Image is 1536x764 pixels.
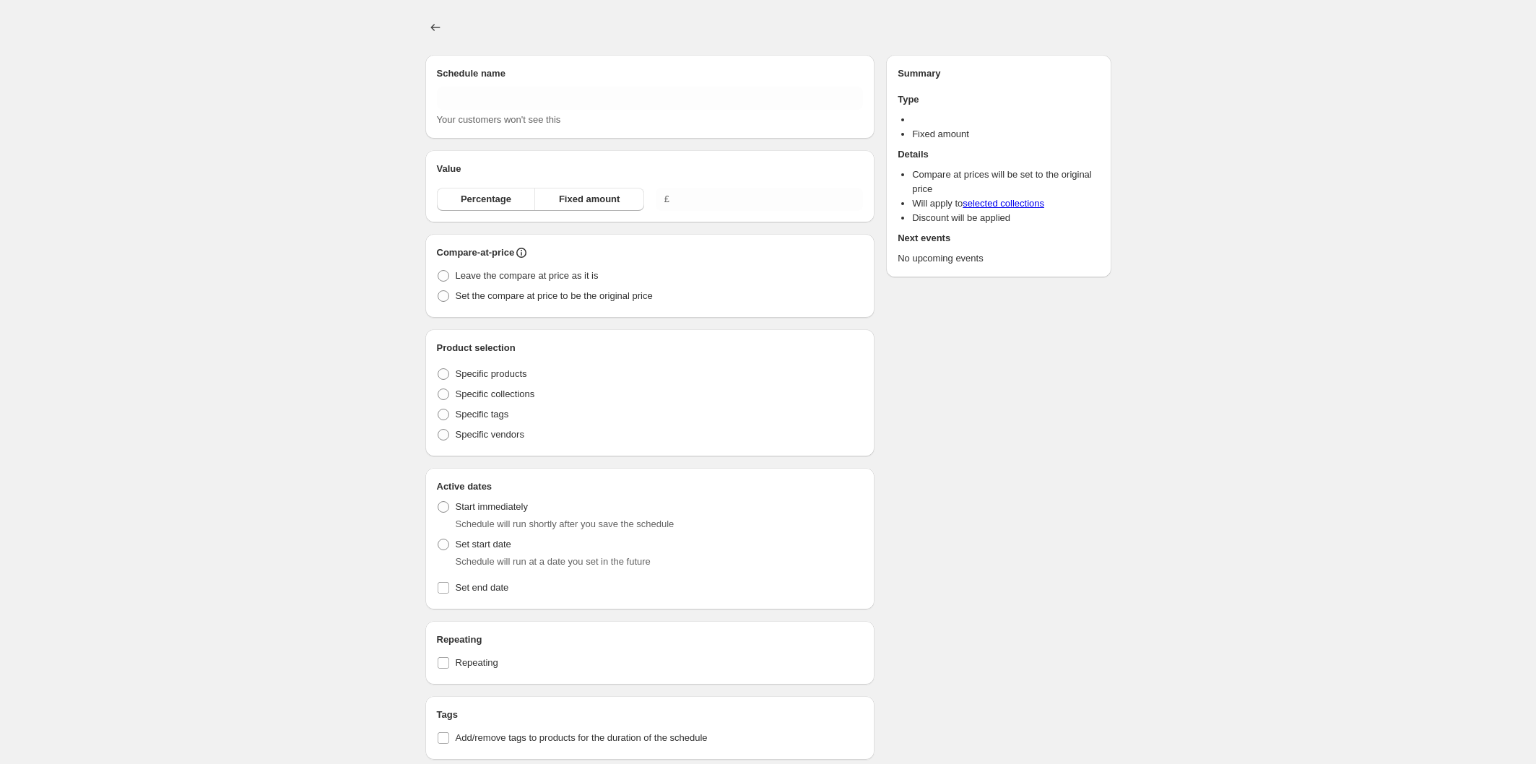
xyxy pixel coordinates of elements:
[898,66,1099,81] h2: Summary
[425,17,446,38] button: Schedules
[912,127,1099,142] li: Fixed amount
[456,518,674,529] span: Schedule will run shortly after you save the schedule
[437,66,864,81] h2: Schedule name
[456,409,509,420] span: Specific tags
[456,582,509,593] span: Set end date
[437,162,864,176] h2: Value
[456,388,535,399] span: Specific collections
[456,429,524,440] span: Specific vendors
[437,633,864,647] h2: Repeating
[437,246,515,260] h2: Compare-at-price
[898,92,1099,107] h2: Type
[461,192,511,207] span: Percentage
[437,708,864,722] h2: Tags
[664,194,669,204] span: £
[456,732,708,743] span: Add/remove tags to products for the duration of the schedule
[912,211,1099,225] li: Discount will be applied
[898,251,1099,266] p: No upcoming events
[534,188,643,211] button: Fixed amount
[456,270,599,281] span: Leave the compare at price as it is
[963,198,1044,209] a: selected collections
[456,539,511,550] span: Set start date
[559,192,620,207] span: Fixed amount
[456,368,527,379] span: Specific products
[437,479,864,494] h2: Active dates
[456,501,528,512] span: Start immediately
[912,168,1099,196] li: Compare at prices will be set to the original price
[456,556,651,567] span: Schedule will run at a date you set in the future
[456,657,498,668] span: Repeating
[912,196,1099,211] li: Will apply to
[898,147,1099,162] h2: Details
[898,231,1099,246] h2: Next events
[437,114,561,125] span: Your customers won't see this
[456,290,653,301] span: Set the compare at price to be the original price
[437,341,864,355] h2: Product selection
[437,188,536,211] button: Percentage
